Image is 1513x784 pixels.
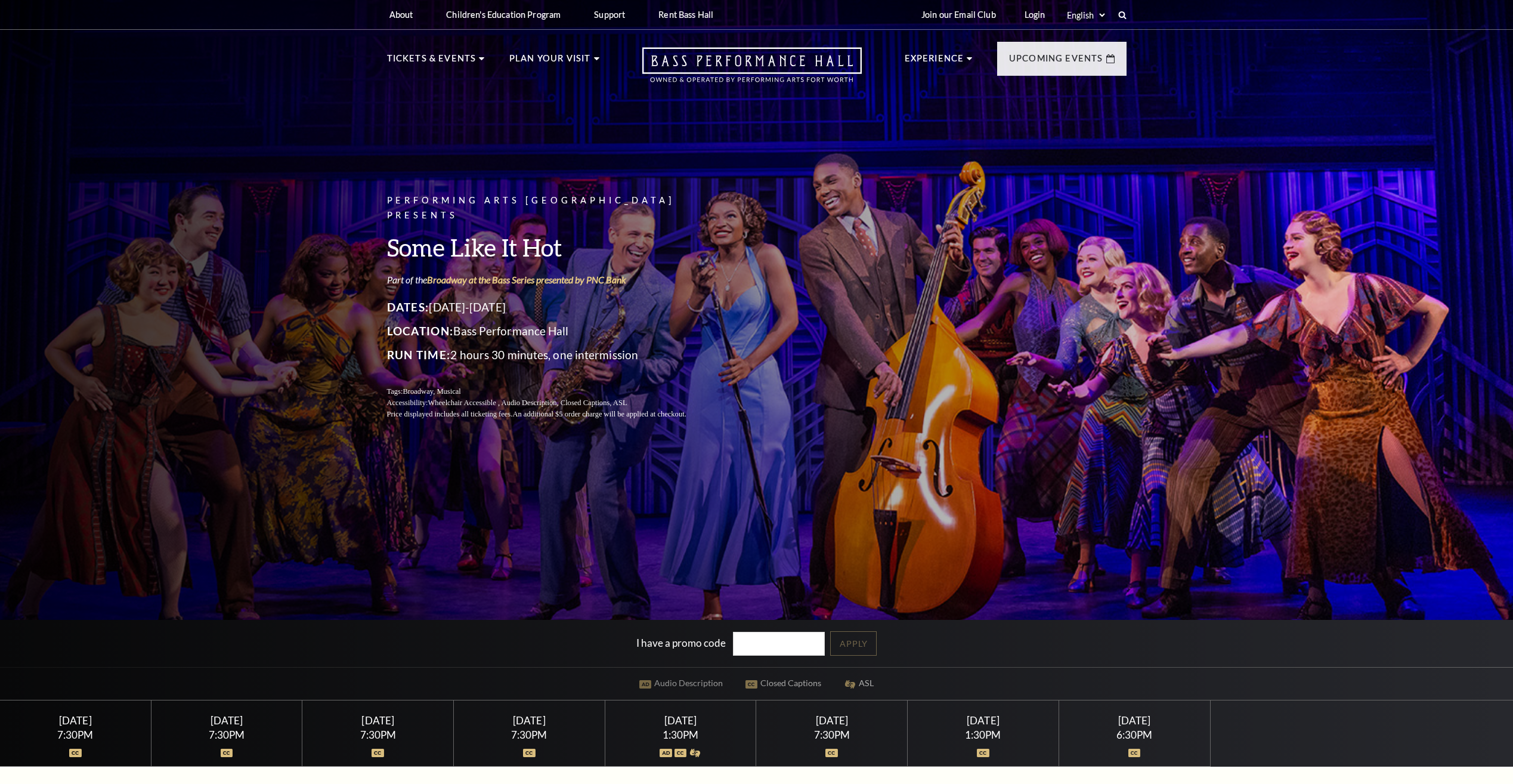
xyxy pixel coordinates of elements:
img: icon_oc.svg [977,749,989,757]
span: Dates: [387,300,429,314]
img: icon_oc.svg [825,749,838,757]
p: Bass Performance Hall [387,322,715,341]
img: icon_oc.svg [523,749,536,757]
p: 2 hours 30 minutes, one intermission [387,345,715,365]
div: [DATE] [14,714,137,727]
div: [DATE] [620,714,742,727]
img: icon_ad.svg [660,749,672,757]
select: Select: [1065,10,1107,21]
p: Upcoming Events [1009,51,1103,73]
div: 6:30PM [1073,730,1196,740]
p: Plan Your Visit [509,51,591,73]
span: Broadway, Musical [403,387,460,396]
div: 7:30PM [771,730,893,740]
p: About [389,10,413,20]
p: Accessibility: [387,397,715,409]
p: Experience [905,51,964,73]
img: icon_asla.svg [689,749,701,757]
span: Wheelchair Accessible , Audio Description, Closed Captions, ASL [428,399,627,407]
p: Price displayed includes all ticketing fees. [387,409,715,420]
img: icon_oc.svg [221,749,233,757]
div: 7:30PM [468,730,590,740]
img: icon_oc.svg [1128,749,1141,757]
label: I have a promo code [636,636,726,649]
p: Tags: [387,386,715,397]
p: Children's Education Program [446,10,561,20]
p: Tickets & Events [387,51,477,73]
h3: Some Like It Hot [387,232,715,263]
div: [DATE] [771,714,893,727]
div: [DATE] [1073,714,1196,727]
div: [DATE] [165,714,287,727]
p: Part of the [387,273,715,286]
div: [DATE] [468,714,590,727]
p: [DATE]-[DATE] [387,298,715,317]
div: 7:30PM [165,730,287,740]
a: Broadway at the Bass Series presented by PNC Bank [427,274,626,285]
div: [DATE] [317,714,439,727]
span: Run Time: [387,348,451,362]
p: Performing Arts [GEOGRAPHIC_DATA] Presents [387,193,715,223]
div: 7:30PM [14,730,137,740]
div: 1:30PM [922,730,1044,740]
div: 1:30PM [620,730,742,740]
span: Location: [387,324,454,338]
img: icon_oc.svg [674,749,687,757]
img: icon_oc.svg [372,749,384,757]
img: icon_oc.svg [69,749,82,757]
p: Rent Bass Hall [658,10,713,20]
span: An additional $5 order charge will be applied at checkout. [512,410,686,418]
div: 7:30PM [317,730,439,740]
div: [DATE] [922,714,1044,727]
p: Support [594,10,625,20]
